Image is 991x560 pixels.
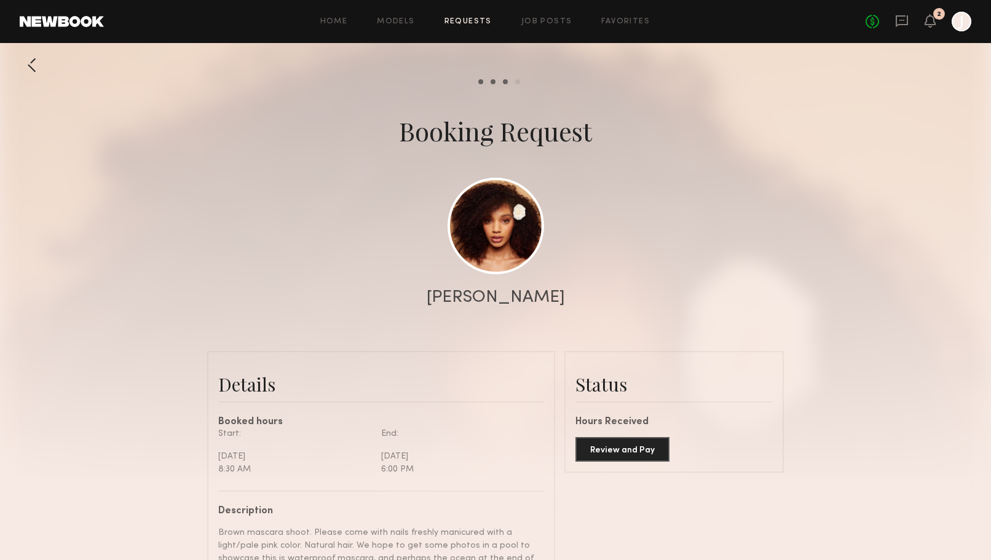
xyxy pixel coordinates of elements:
[377,18,414,26] a: Models
[218,463,372,476] div: 8:30 AM
[218,427,372,440] div: Start:
[444,18,492,26] a: Requests
[521,18,572,26] a: Job Posts
[575,417,773,427] div: Hours Received
[320,18,348,26] a: Home
[601,18,650,26] a: Favorites
[952,12,971,31] a: J
[381,450,535,463] div: [DATE]
[427,289,565,306] div: [PERSON_NAME]
[218,507,535,516] div: Description
[381,463,535,476] div: 6:00 PM
[575,372,773,396] div: Status
[218,372,544,396] div: Details
[937,11,941,18] div: 2
[218,417,544,427] div: Booked hours
[399,114,592,148] div: Booking Request
[218,450,372,463] div: [DATE]
[381,427,535,440] div: End:
[575,437,669,462] button: Review and Pay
